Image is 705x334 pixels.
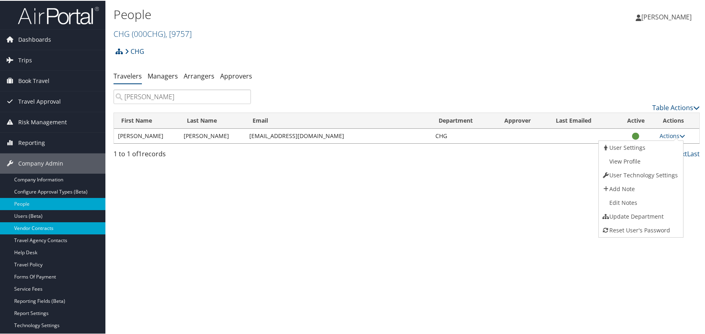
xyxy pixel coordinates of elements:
[687,149,700,157] a: Last
[18,70,49,90] span: Book Travel
[599,209,681,223] a: Update Department For This Traveler
[599,181,681,195] a: Add Note
[636,4,700,28] a: [PERSON_NAME]
[616,112,656,128] th: Active: activate to sort column ascending
[660,131,685,139] a: Actions
[114,128,180,143] td: [PERSON_NAME]
[599,154,681,168] a: AirPortal Profile
[125,43,144,59] a: CHG
[114,148,251,162] div: 1 to 1 of records
[245,128,431,143] td: [EMAIL_ADDRESS][DOMAIN_NAME]
[18,132,45,152] span: Reporting
[18,153,63,173] span: Company Admin
[148,71,178,80] a: Managers
[245,112,431,128] th: Email: activate to sort column ascending
[138,149,142,157] span: 1
[641,12,692,21] span: [PERSON_NAME]
[549,112,616,128] th: Last Emailed: activate to sort column ascending
[18,29,51,49] span: Dashboards
[656,112,699,128] th: Actions
[114,71,142,80] a: Travelers
[652,102,700,111] a: Table Actions
[180,112,245,128] th: Last Name: activate to sort column descending
[431,112,497,128] th: Department: activate to sort column ascending
[18,91,61,111] span: Travel Approval
[18,49,32,70] span: Trips
[18,111,67,132] span: Risk Management
[599,195,681,209] a: Edit Notes
[114,28,192,38] a: CHG
[114,5,504,22] h1: People
[599,140,681,154] a: View User's Settings
[180,128,245,143] td: [PERSON_NAME]
[599,168,681,181] a: User Technology Settings
[165,28,192,38] span: , [ 9757 ]
[132,28,165,38] span: ( 000CHG )
[599,223,681,236] a: Reset User's Password
[184,71,214,80] a: Arrangers
[114,89,251,103] input: Search
[114,112,180,128] th: First Name: activate to sort column ascending
[497,112,548,128] th: Approver
[18,5,99,24] img: airportal-logo.png
[431,128,497,143] td: CHG
[220,71,252,80] a: Approvers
